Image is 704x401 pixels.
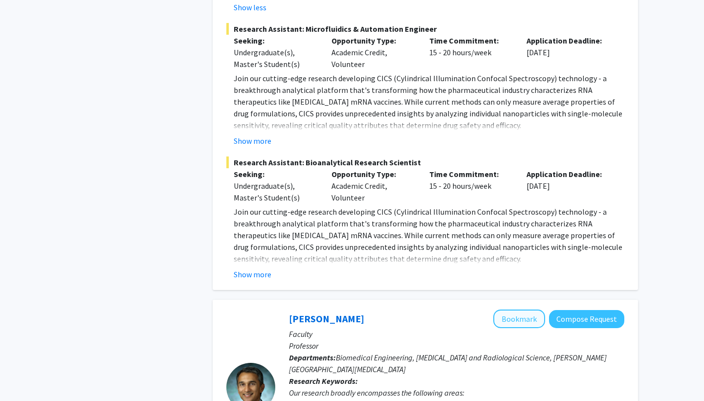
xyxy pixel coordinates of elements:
p: Join our cutting-edge research developing CICS (Cylindrical Illumination Confocal Spectroscopy) t... [234,206,624,265]
button: Add Arvind Pathak to Bookmarks [493,310,545,328]
p: Faculty [289,328,624,340]
div: Undergraduate(s), Master's Student(s) [234,46,317,70]
div: 15 - 20 hours/week [422,35,520,70]
p: Opportunity Type: [331,35,415,46]
p: Professor [289,340,624,352]
div: Academic Credit, Volunteer [324,35,422,70]
span: Research Assistant: Microfluidics & Automation Engineer [226,23,624,35]
button: Show more [234,135,271,147]
p: Application Deadline: [527,35,610,46]
p: Application Deadline: [527,168,610,180]
div: Academic Credit, Volunteer [324,168,422,203]
b: Research Keywords: [289,376,358,386]
button: Show more [234,268,271,280]
button: Show less [234,1,266,13]
div: [DATE] [519,35,617,70]
span: Biomedical Engineering, [MEDICAL_DATA] and Radiological Science, [PERSON_NAME][GEOGRAPHIC_DATA][M... [289,353,607,374]
p: Opportunity Type: [331,168,415,180]
p: Time Commitment: [429,35,512,46]
p: Seeking: [234,35,317,46]
p: Seeking: [234,168,317,180]
span: Research Assistant: Bioanalytical Research Scientist [226,156,624,168]
div: [DATE] [519,168,617,203]
p: Time Commitment: [429,168,512,180]
div: Undergraduate(s), Master's Student(s) [234,180,317,203]
a: [PERSON_NAME] [289,312,364,325]
div: 15 - 20 hours/week [422,168,520,203]
button: Compose Request to Arvind Pathak [549,310,624,328]
b: Departments: [289,353,336,362]
iframe: Chat [7,357,42,394]
p: Join our cutting-edge research developing CICS (Cylindrical Illumination Confocal Spectroscopy) t... [234,72,624,131]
